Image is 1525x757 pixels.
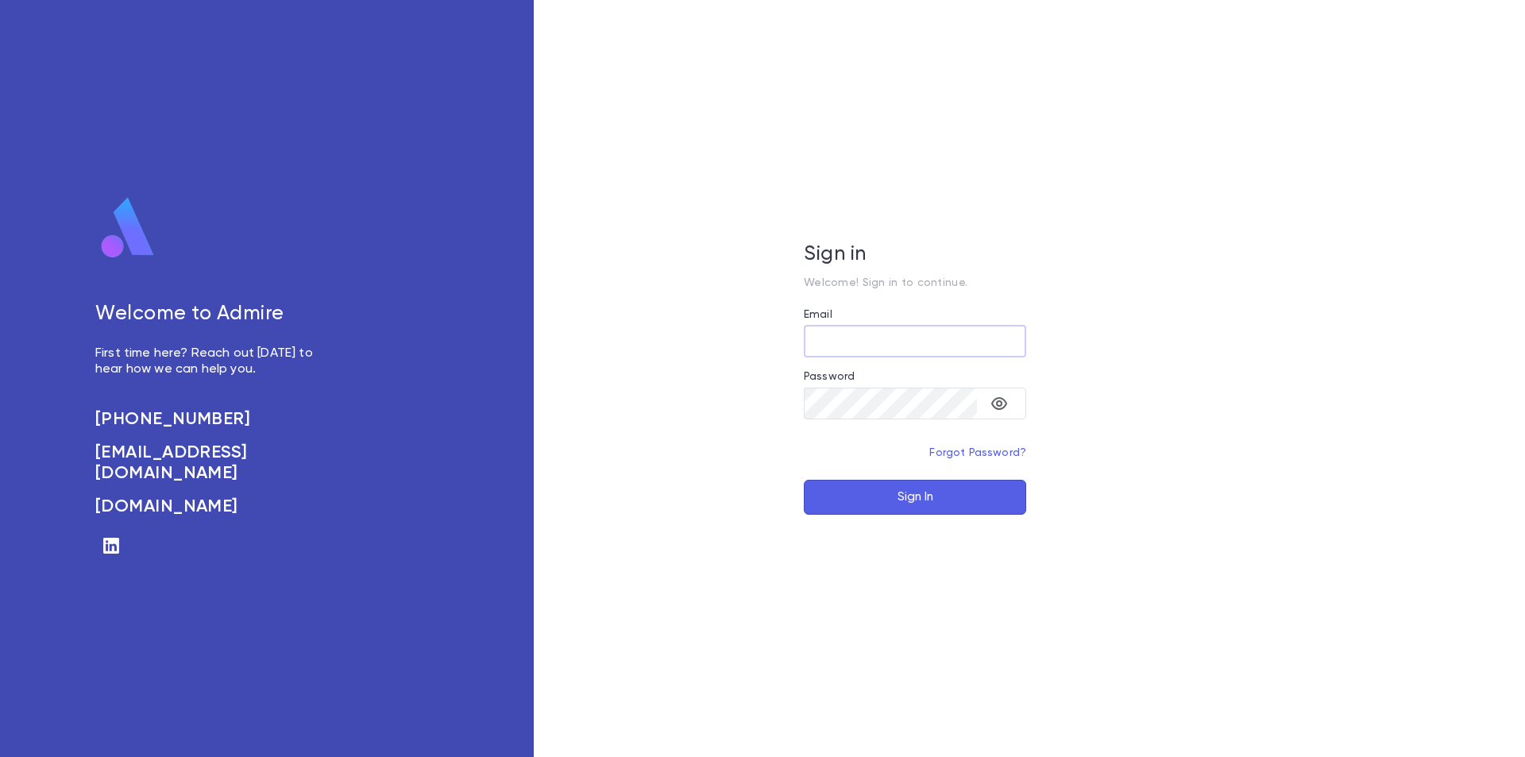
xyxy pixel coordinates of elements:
a: [PHONE_NUMBER] [95,409,330,430]
button: Sign In [804,480,1026,515]
label: Password [804,370,855,383]
a: [EMAIL_ADDRESS][DOMAIN_NAME] [95,442,330,484]
button: toggle password visibility [983,388,1015,419]
label: Email [804,308,832,321]
p: Welcome! Sign in to continue. [804,276,1026,289]
a: Forgot Password? [929,447,1026,458]
h5: Sign in [804,243,1026,267]
p: First time here? Reach out [DATE] to hear how we can help you. [95,346,330,377]
a: [DOMAIN_NAME] [95,496,330,517]
h5: Welcome to Admire [95,303,330,326]
img: logo [95,196,160,260]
